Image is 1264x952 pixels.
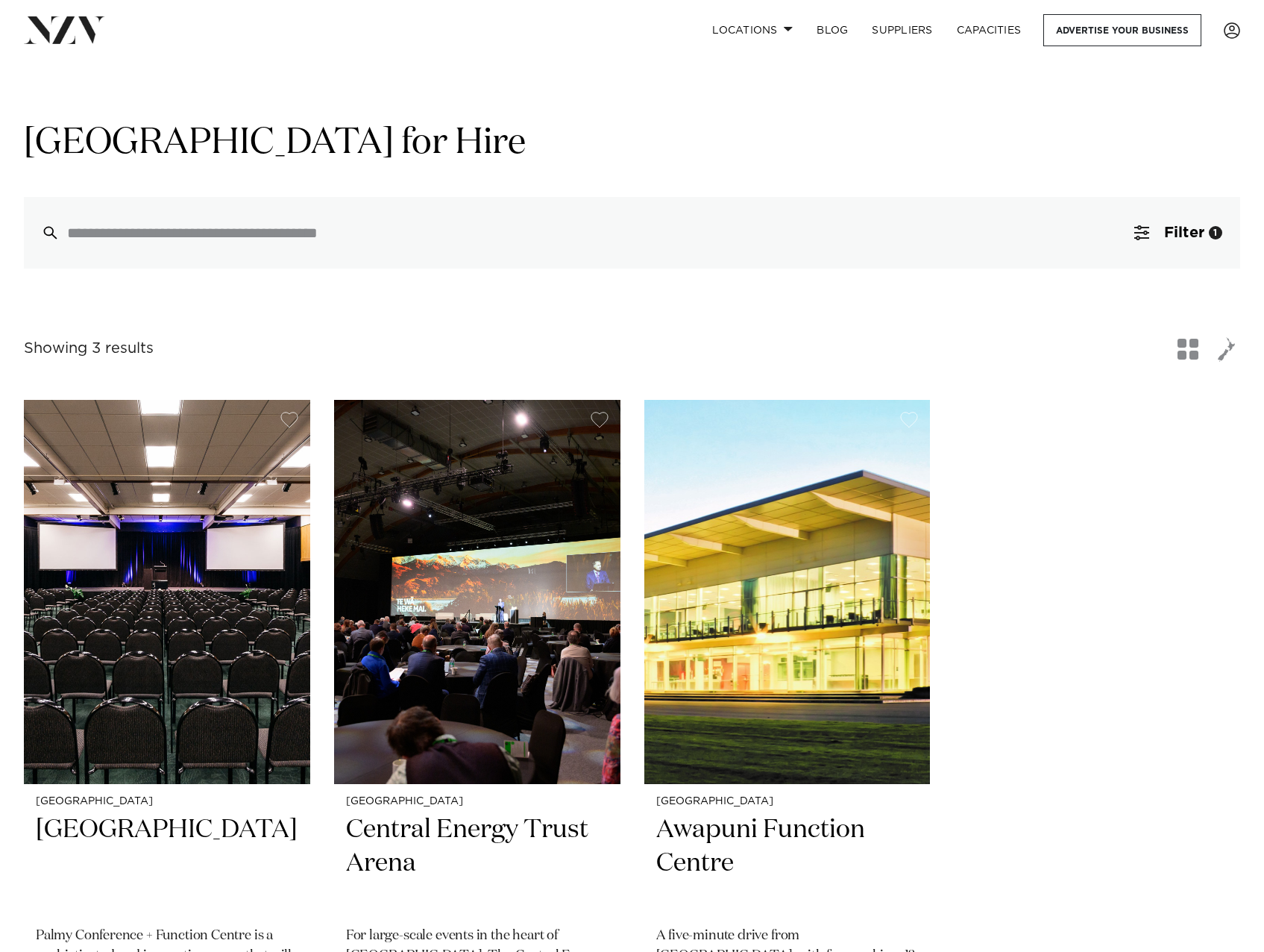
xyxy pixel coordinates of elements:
img: nzv-logo.png [24,16,105,43]
a: SUPPLIERS [860,14,944,46]
div: 1 [1209,226,1222,239]
h1: [GEOGRAPHIC_DATA] for Hire [24,120,1240,167]
a: Advertise your business [1043,14,1201,46]
h2: [GEOGRAPHIC_DATA] [36,813,298,914]
a: Locations [700,14,805,46]
span: Filter [1164,225,1204,240]
h2: Awapuni Function Centre [656,813,919,914]
a: BLOG [805,14,860,46]
h2: Central Energy Trust Arena [346,813,609,914]
button: Filter1 [1116,197,1240,269]
small: [GEOGRAPHIC_DATA] [36,796,298,807]
small: [GEOGRAPHIC_DATA] [346,796,609,807]
div: Showing 3 results [24,337,154,360]
a: Capacities [945,14,1034,46]
small: [GEOGRAPHIC_DATA] [656,796,919,807]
